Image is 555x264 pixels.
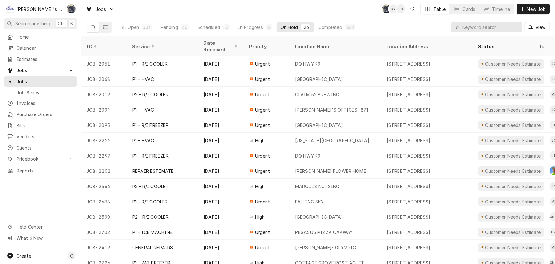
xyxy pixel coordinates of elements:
div: JOB-2095 [81,117,127,133]
div: JOB-2702 [81,224,127,240]
div: [STREET_ADDRESS] [387,152,431,159]
div: On Hold [281,24,298,31]
div: [DATE] [198,209,244,224]
span: Clients [17,144,74,151]
a: Reports [4,165,77,176]
div: [STREET_ADDRESS] [387,229,431,236]
div: Cards [463,6,475,12]
span: New Job [526,6,547,12]
div: 503 [143,24,151,31]
div: Completed [318,24,342,31]
div: P2 - R/I COOLER [132,91,169,98]
div: JOB-2419 [81,240,127,255]
span: Purchase Orders [17,111,74,118]
span: Pricebook [17,156,65,162]
div: MARQUIS NURSING [295,183,339,190]
div: [DATE] [198,163,244,179]
div: Sarah Bendele's Avatar [382,4,391,13]
a: Bills [4,120,77,131]
div: Customer Needs Estimate [484,244,541,251]
span: Search anything [15,20,50,27]
span: C [70,253,73,259]
div: P1 - R/I COOLER [132,61,168,67]
div: JOB-2590 [81,209,127,224]
div: Customer Needs Estimate [484,152,541,159]
div: Customer Needs Estimate [484,168,541,174]
div: CLAIM 52 BREWING [295,91,340,98]
span: What's New [17,235,73,241]
a: Go to Jobs [83,4,117,14]
div: + 8 [396,4,405,13]
a: Invoices [4,98,77,108]
div: Korey Austin's Avatar [389,4,398,13]
div: Sarah Bendele's Avatar [67,4,76,13]
div: FALLING SKY [295,198,324,205]
div: [DATE] [198,87,244,102]
div: [PERSON_NAME]'S OFFICES- 871 [295,106,368,113]
div: [STREET_ADDRESS] [387,106,431,113]
div: Priority [249,43,284,50]
div: Pending [161,24,178,31]
div: JOB-2297 [81,148,127,163]
div: [STREET_ADDRESS] [387,198,431,205]
span: Urgent [255,198,270,205]
div: SB [67,4,76,13]
div: P1 - ICE MACHINE [132,229,173,236]
div: [STREET_ADDRESS] [387,61,431,67]
input: Keyword search [462,22,519,32]
div: Scheduled [197,24,220,31]
a: Go to Pricebook [4,154,77,164]
a: Calendar [4,43,77,53]
div: Table [434,6,446,12]
div: Status [478,43,538,50]
span: Jobs [17,67,65,74]
div: JOB-2051 [81,56,127,71]
a: Go to Help Center [4,222,77,232]
div: [PERSON_NAME]'s Refrigeration [17,6,63,12]
span: Bills [17,122,74,129]
div: 12 [224,24,228,31]
div: [STREET_ADDRESS] [387,168,431,174]
div: [DATE] [198,102,244,117]
div: JOB-2019 [81,87,127,102]
div: Customer Needs Estimate [484,183,541,190]
span: Urgent [255,244,270,251]
div: [DATE] [198,224,244,240]
div: Customer Needs Estimate [484,122,541,128]
div: [DATE] [198,194,244,209]
div: JOB-2222 [81,133,127,148]
div: All Open [120,24,139,31]
a: Purchase Orders [4,109,77,120]
div: SB [382,4,391,13]
button: Open search [408,4,418,14]
div: JOB-2202 [81,163,127,179]
div: Date Received [204,40,238,53]
div: [DATE] [198,240,244,255]
div: P1 - R/I COOLER [132,198,168,205]
div: JOB-2068 [81,71,127,87]
span: High [255,137,265,144]
div: JOB-2566 [81,179,127,194]
button: New Job [517,4,550,14]
div: [GEOGRAPHIC_DATA] [295,122,343,128]
div: P1 - R/I FREEZER [132,122,169,128]
div: Customer Needs Estimate [484,76,541,83]
button: Search anythingCtrlK [4,18,77,29]
span: Create [17,253,31,259]
div: [PERSON_NAME] FLOWER HOME [295,168,366,174]
span: View [534,24,547,31]
div: Location Name [295,43,375,50]
div: [STREET_ADDRESS] [387,122,431,128]
div: In Progress [238,24,263,31]
div: 40 [182,24,188,31]
span: Invoices [17,100,74,106]
div: [STREET_ADDRESS] [387,137,431,144]
span: Jobs [95,6,106,12]
div: [GEOGRAPHIC_DATA] [295,214,343,220]
div: Customer Needs Estimate [484,229,541,236]
a: Clients [4,143,77,153]
a: Vendors [4,131,77,142]
div: 3 [267,24,271,31]
div: Customer Needs Estimate [484,91,541,98]
span: High [255,183,265,190]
